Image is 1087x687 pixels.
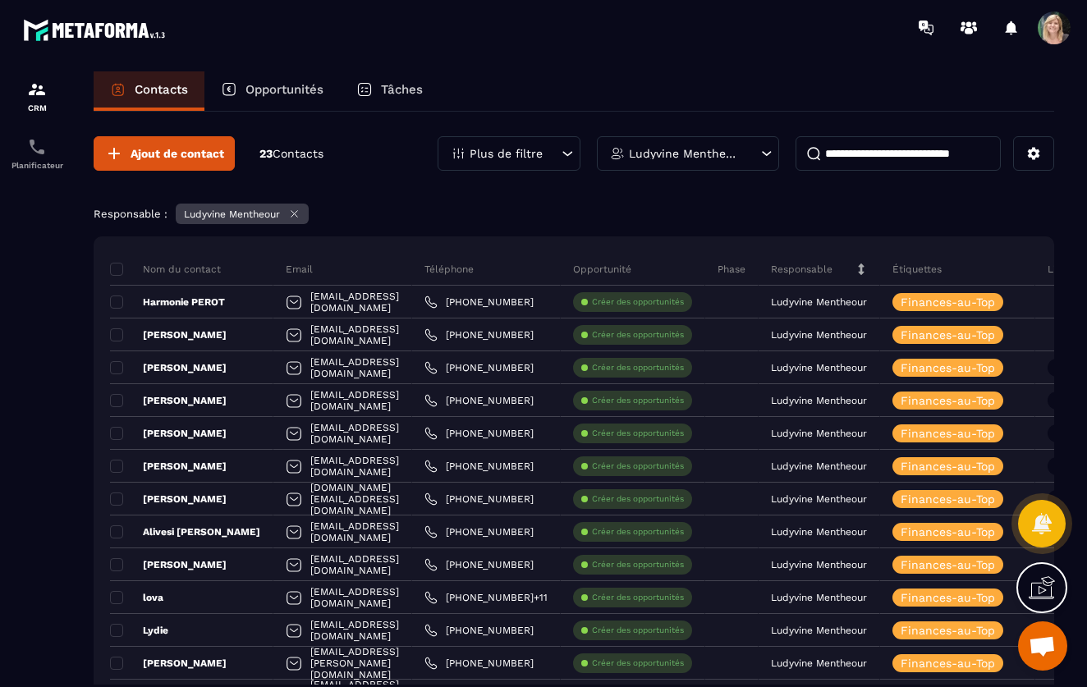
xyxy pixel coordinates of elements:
[901,592,995,603] p: Finances-au-Top
[1048,263,1071,276] p: Liste
[771,559,867,570] p: Ludyvine Mentheour
[901,329,995,341] p: Finances-au-Top
[901,395,995,406] p: Finances-au-Top
[424,394,534,407] a: [PHONE_NUMBER]
[110,394,227,407] p: [PERSON_NAME]
[273,147,323,160] span: Contacts
[892,263,942,276] p: Étiquettes
[245,82,323,97] p: Opportunités
[110,328,227,341] p: [PERSON_NAME]
[286,263,313,276] p: Email
[4,67,70,125] a: formationformationCRM
[592,428,684,439] p: Créer des opportunités
[110,427,227,440] p: [PERSON_NAME]
[901,428,995,439] p: Finances-au-Top
[771,625,867,636] p: Ludyvine Mentheour
[592,460,684,472] p: Créer des opportunités
[718,263,745,276] p: Phase
[94,208,167,220] p: Responsable :
[771,592,867,603] p: Ludyvine Mentheour
[771,526,867,538] p: Ludyvine Mentheour
[901,493,995,505] p: Finances-au-Top
[424,328,534,341] a: [PHONE_NUMBER]
[110,624,168,637] p: Lydie
[424,558,534,571] a: [PHONE_NUMBER]
[592,395,684,406] p: Créer des opportunités
[131,145,224,162] span: Ajout de contact
[592,625,684,636] p: Créer des opportunités
[424,427,534,440] a: [PHONE_NUMBER]
[27,137,47,157] img: scheduler
[424,624,534,637] a: [PHONE_NUMBER]
[901,625,995,636] p: Finances-au-Top
[110,591,163,604] p: lova
[592,493,684,505] p: Créer des opportunités
[901,559,995,570] p: Finances-au-Top
[901,657,995,669] p: Finances-au-Top
[110,263,221,276] p: Nom du contact
[110,492,227,506] p: [PERSON_NAME]
[771,428,867,439] p: Ludyvine Mentheour
[901,526,995,538] p: Finances-au-Top
[110,295,225,309] p: Harmonie PEROT
[110,558,227,571] p: [PERSON_NAME]
[424,361,534,374] a: [PHONE_NUMBER]
[771,657,867,669] p: Ludyvine Mentheour
[771,395,867,406] p: Ludyvine Mentheour
[424,525,534,538] a: [PHONE_NUMBER]
[592,526,684,538] p: Créer des opportunités
[771,329,867,341] p: Ludyvine Mentheour
[592,362,684,373] p: Créer des opportunités
[340,71,439,111] a: Tâches
[110,460,227,473] p: [PERSON_NAME]
[135,82,188,97] p: Contacts
[424,263,474,276] p: Téléphone
[424,657,534,670] a: [PHONE_NUMBER]
[94,136,235,171] button: Ajout de contact
[592,592,684,603] p: Créer des opportunités
[4,103,70,112] p: CRM
[629,148,742,159] p: Ludyvine Mentheour
[771,362,867,373] p: Ludyvine Mentheour
[204,71,340,111] a: Opportunités
[901,296,995,308] p: Finances-au-Top
[110,361,227,374] p: [PERSON_NAME]
[771,460,867,472] p: Ludyvine Mentheour
[4,125,70,182] a: schedulerschedulerPlanificateur
[901,460,995,472] p: Finances-au-Top
[1018,621,1067,671] div: Ouvrir le chat
[771,296,867,308] p: Ludyvine Mentheour
[901,362,995,373] p: Finances-au-Top
[424,492,534,506] a: [PHONE_NUMBER]
[424,591,548,604] a: [PHONE_NUMBER]+11
[110,657,227,670] p: [PERSON_NAME]
[592,329,684,341] p: Créer des opportunités
[259,146,323,162] p: 23
[771,493,867,505] p: Ludyvine Mentheour
[110,525,260,538] p: Alivesi [PERSON_NAME]
[771,263,832,276] p: Responsable
[592,296,684,308] p: Créer des opportunités
[381,82,423,97] p: Tâches
[27,80,47,99] img: formation
[4,161,70,170] p: Planificateur
[470,148,543,159] p: Plus de filtre
[184,208,280,220] p: Ludyvine Mentheour
[424,295,534,309] a: [PHONE_NUMBER]
[424,460,534,473] a: [PHONE_NUMBER]
[94,71,204,111] a: Contacts
[592,559,684,570] p: Créer des opportunités
[573,263,631,276] p: Opportunité
[23,15,171,45] img: logo
[592,657,684,669] p: Créer des opportunités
